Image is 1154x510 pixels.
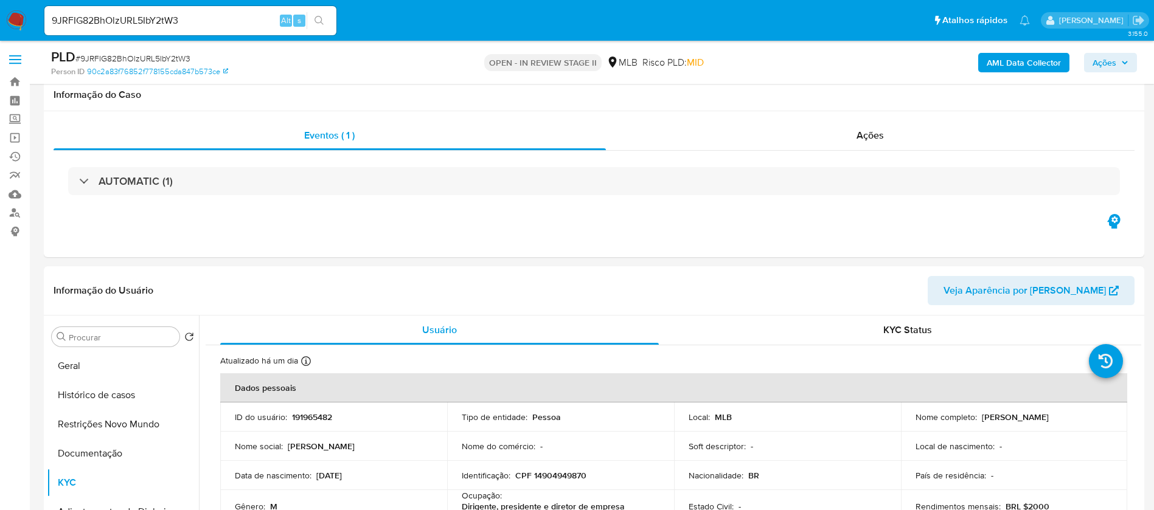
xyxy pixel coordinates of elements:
[607,56,638,69] div: MLB
[540,441,543,452] p: -
[307,12,332,29] button: search-icon
[999,441,1002,452] p: -
[47,468,199,497] button: KYC
[235,470,311,481] p: Data de nascimento :
[462,470,510,481] p: Identificação :
[288,441,355,452] p: [PERSON_NAME]
[44,13,336,29] input: Pesquise usuários ou casos...
[99,174,173,188] h3: AUTOMATIC (1)
[689,441,746,452] p: Soft descriptor :
[748,470,759,481] p: BR
[51,47,75,66] b: PLD
[883,323,932,337] span: KYC Status
[220,373,1127,402] th: Dados pessoais
[1059,15,1128,26] p: renata.fdelgado@mercadopago.com.br
[687,55,704,69] span: MID
[1020,15,1030,26] a: Notificações
[281,15,291,26] span: Alt
[642,56,704,69] span: Risco PLD:
[47,439,199,468] button: Documentação
[515,470,586,481] p: CPF 14904949870
[987,53,1061,72] b: AML Data Collector
[944,276,1106,305] span: Veja Aparência por [PERSON_NAME]
[942,14,1007,27] span: Atalhos rápidos
[978,53,1069,72] button: AML Data Collector
[51,66,85,77] b: Person ID
[751,441,753,452] p: -
[235,441,283,452] p: Nome social :
[991,470,993,481] p: -
[47,351,199,381] button: Geral
[982,412,1049,422] p: [PERSON_NAME]
[1093,53,1116,72] span: Ações
[689,470,743,481] p: Nacionalidade :
[484,54,602,71] p: OPEN - IN REVIEW STAGE II
[292,412,332,422] p: 191965482
[928,276,1135,305] button: Veja Aparência por [PERSON_NAME]
[220,355,298,367] p: Atualizado há um dia
[462,441,535,452] p: Nome do comércio :
[1132,14,1145,27] a: Sair
[47,381,199,410] button: Histórico de casos
[715,412,732,422] p: MLB
[532,412,561,422] p: Pessoa
[297,15,301,26] span: s
[68,167,1120,195] div: AUTOMATIC (1)
[916,412,977,422] p: Nome completo :
[235,412,287,422] p: ID do usuário :
[54,89,1135,101] h1: Informação do Caso
[184,332,194,345] button: Retornar ao pedido padrão
[87,66,228,77] a: 90c2a83f76852f778155cda847b573ce
[75,52,190,64] span: # 9JRFIG82BhOlzURL5IbY2tW3
[304,128,355,142] span: Eventos ( 1 )
[1084,53,1137,72] button: Ações
[316,470,342,481] p: [DATE]
[422,323,457,337] span: Usuário
[462,412,527,422] p: Tipo de entidade :
[689,412,710,422] p: Local :
[57,332,66,342] button: Procurar
[916,470,986,481] p: País de residência :
[47,410,199,439] button: Restrições Novo Mundo
[54,284,153,297] h1: Informação do Usuário
[69,332,175,343] input: Procurar
[462,490,502,501] p: Ocupação :
[857,128,884,142] span: Ações
[916,441,995,452] p: Local de nascimento :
